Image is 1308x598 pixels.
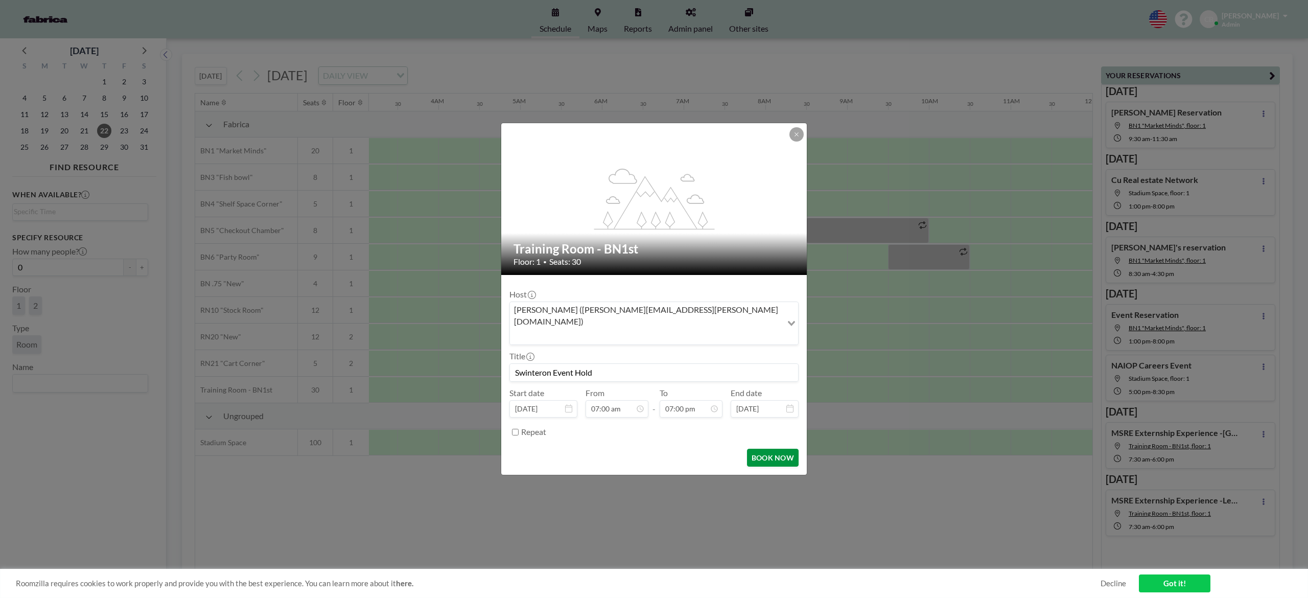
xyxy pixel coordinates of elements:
a: Decline [1101,579,1126,588]
span: Seats: 30 [549,257,581,267]
label: Start date [509,388,544,398]
a: here. [396,579,413,588]
span: Roomzilla requires cookies to work properly and provide you with the best experience. You can lea... [16,579,1101,588]
g: flex-grow: 1.2; [594,168,715,229]
input: Casey's reservation [510,364,798,381]
input: Search for option [511,329,781,342]
span: Floor: 1 [513,257,541,267]
label: Title [509,351,533,361]
span: [PERSON_NAME] ([PERSON_NAME][EMAIL_ADDRESS][PERSON_NAME][DOMAIN_NAME]) [512,304,780,327]
h2: Training Room - BN1st [513,241,796,257]
span: - [652,392,656,414]
div: Search for option [510,302,798,344]
label: Host [509,289,535,300]
button: BOOK NOW [747,449,799,467]
label: From [586,388,604,398]
label: Repeat [521,427,546,437]
label: End date [731,388,762,398]
label: To [660,388,668,398]
a: Got it! [1139,574,1210,592]
span: • [543,258,547,266]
